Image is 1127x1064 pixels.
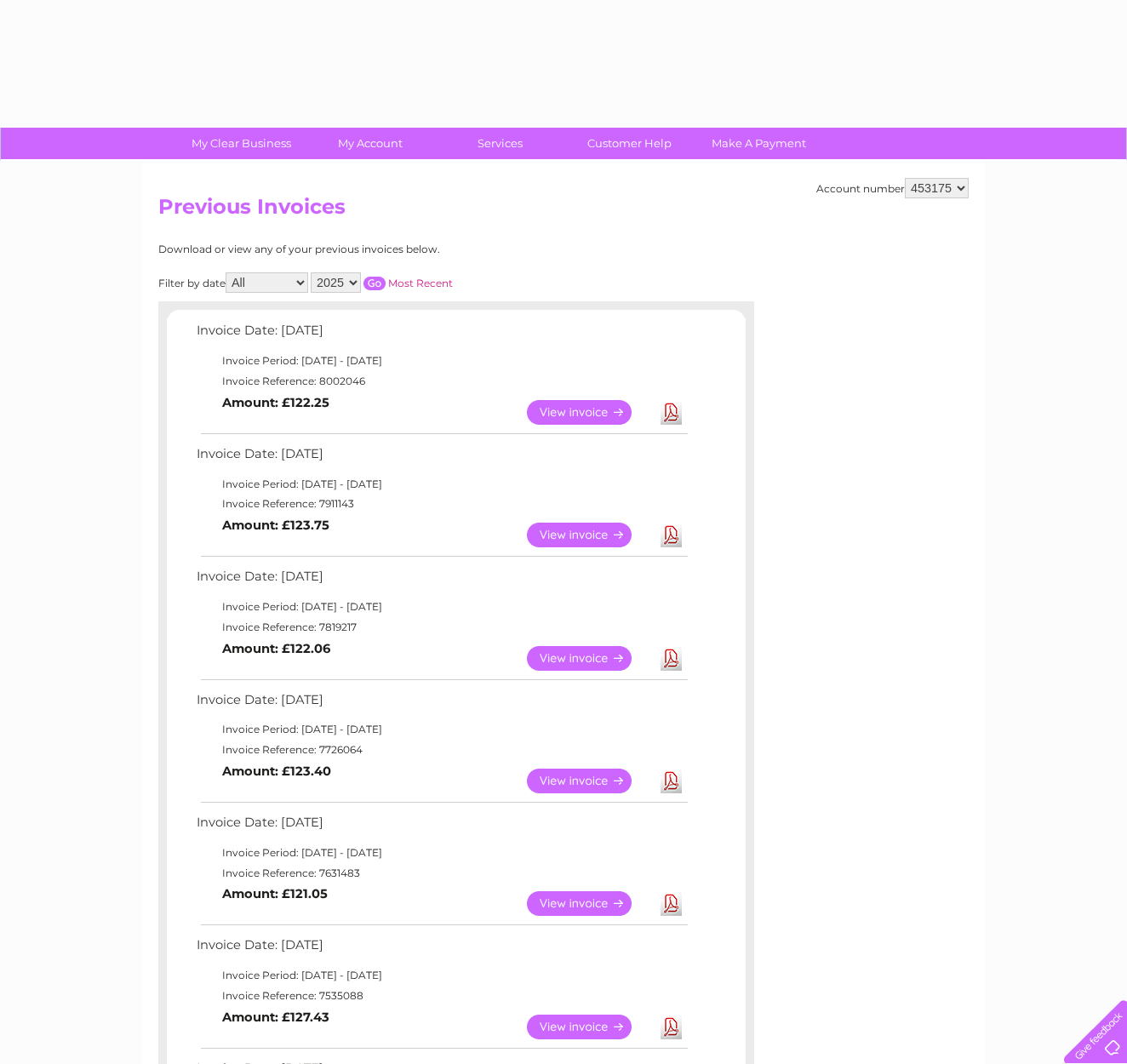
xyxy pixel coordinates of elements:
[527,769,652,793] a: View
[192,689,690,720] td: Invoice Date: [DATE]
[192,597,690,617] td: Invoice Period: [DATE] - [DATE]
[192,565,690,597] td: Invoice Date: [DATE]
[192,740,690,760] td: Invoice Reference: 7726064
[661,891,682,916] a: Download
[222,641,330,656] b: Amount: £122.06
[171,128,312,159] a: My Clear Business
[192,617,690,638] td: Invoice Reference: 7819217
[222,764,331,779] b: Amount: £123.40
[661,400,682,425] a: Download
[300,128,441,159] a: My Account
[661,769,682,793] a: Download
[192,319,690,351] td: Invoice Date: [DATE]
[527,523,652,547] a: View
[192,843,690,863] td: Invoice Period: [DATE] - [DATE]
[222,395,329,410] b: Amount: £122.25
[192,719,690,740] td: Invoice Period: [DATE] - [DATE]
[192,351,690,371] td: Invoice Period: [DATE] - [DATE]
[559,128,700,159] a: Customer Help
[158,272,605,293] div: Filter by date
[192,371,690,392] td: Invoice Reference: 8002046
[158,195,969,227] h2: Previous Invoices
[192,494,690,514] td: Invoice Reference: 7911143
[661,523,682,547] a: Download
[527,1015,652,1039] a: View
[192,863,690,884] td: Invoice Reference: 7631483
[222,1010,329,1025] b: Amount: £127.43
[192,811,690,843] td: Invoice Date: [DATE]
[816,178,969,198] div: Account number
[527,646,652,671] a: View
[192,986,690,1006] td: Invoice Reference: 7535088
[222,518,329,533] b: Amount: £123.75
[661,1015,682,1039] a: Download
[689,128,829,159] a: Make A Payment
[192,934,690,965] td: Invoice Date: [DATE]
[388,277,453,289] a: Most Recent
[527,400,652,425] a: View
[527,891,652,916] a: View
[661,646,682,671] a: Download
[192,965,690,986] td: Invoice Period: [DATE] - [DATE]
[158,243,605,255] div: Download or view any of your previous invoices below.
[430,128,570,159] a: Services
[192,474,690,495] td: Invoice Period: [DATE] - [DATE]
[192,443,690,474] td: Invoice Date: [DATE]
[222,886,328,901] b: Amount: £121.05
